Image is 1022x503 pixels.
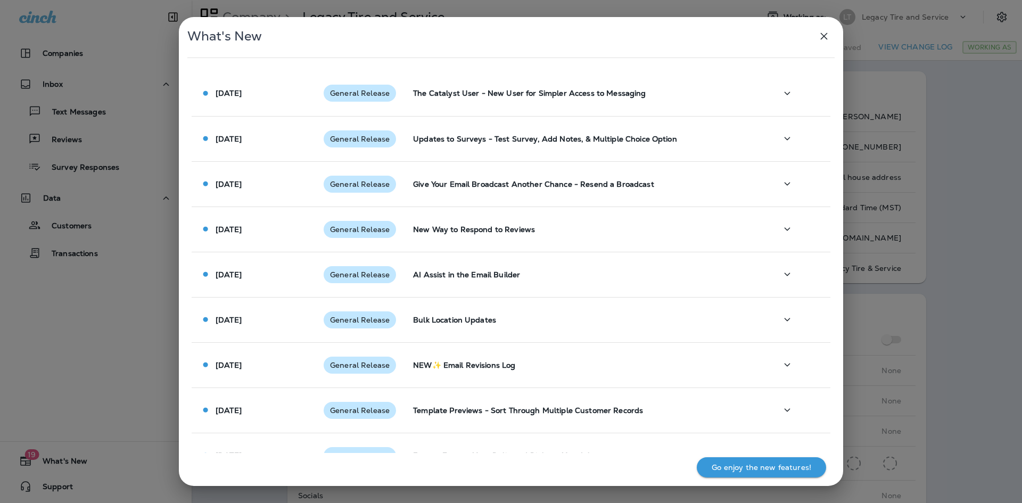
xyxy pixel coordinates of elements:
[324,406,396,415] span: General Release
[324,361,396,369] span: General Release
[413,270,760,279] p: AI Assist in the Email Builder
[216,270,242,279] p: [DATE]
[216,180,242,188] p: [DATE]
[216,225,242,234] p: [DATE]
[413,180,760,188] p: Give Your Email Broadcast Another Chance - Resend a Broadcast
[187,28,262,44] span: What's New
[413,451,760,460] p: Fastest Exports Yet - Delivered Right to Your Inbox
[697,457,826,477] button: Go enjoy the new features!
[413,406,760,415] p: Template Previews - Sort Through Multiple Customer Records
[413,361,760,369] p: NEW✨ Email Revisions Log
[413,89,760,97] p: The Catalyst User - New User for Simpler Access to Messaging
[216,135,242,143] p: [DATE]
[324,180,396,188] span: General Release
[324,316,396,324] span: General Release
[324,89,396,97] span: General Release
[324,225,396,234] span: General Release
[216,406,242,415] p: [DATE]
[712,463,811,472] p: Go enjoy the new features!
[413,316,760,324] p: Bulk Location Updates
[216,451,242,460] p: [DATE]
[216,316,242,324] p: [DATE]
[324,270,396,279] span: General Release
[216,89,242,97] p: [DATE]
[324,451,396,460] span: General Release
[413,135,760,143] p: Updates to Surveys - Test Survey, Add Notes, & Multiple Choice Option
[324,135,396,143] span: General Release
[413,225,760,234] p: New Way to Respond to Reviews
[216,361,242,369] p: [DATE]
